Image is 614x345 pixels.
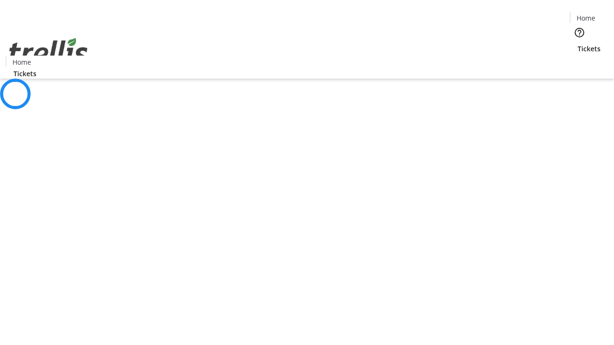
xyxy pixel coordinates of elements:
span: Tickets [13,69,36,79]
span: Home [12,57,31,67]
a: Home [6,57,37,67]
span: Tickets [578,44,601,54]
img: Orient E2E Organization TZ0e4Lxq4E's Logo [6,27,91,75]
span: Home [577,13,595,23]
a: Tickets [570,44,608,54]
a: Tickets [6,69,44,79]
button: Cart [570,54,589,73]
button: Help [570,23,589,42]
a: Home [570,13,601,23]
